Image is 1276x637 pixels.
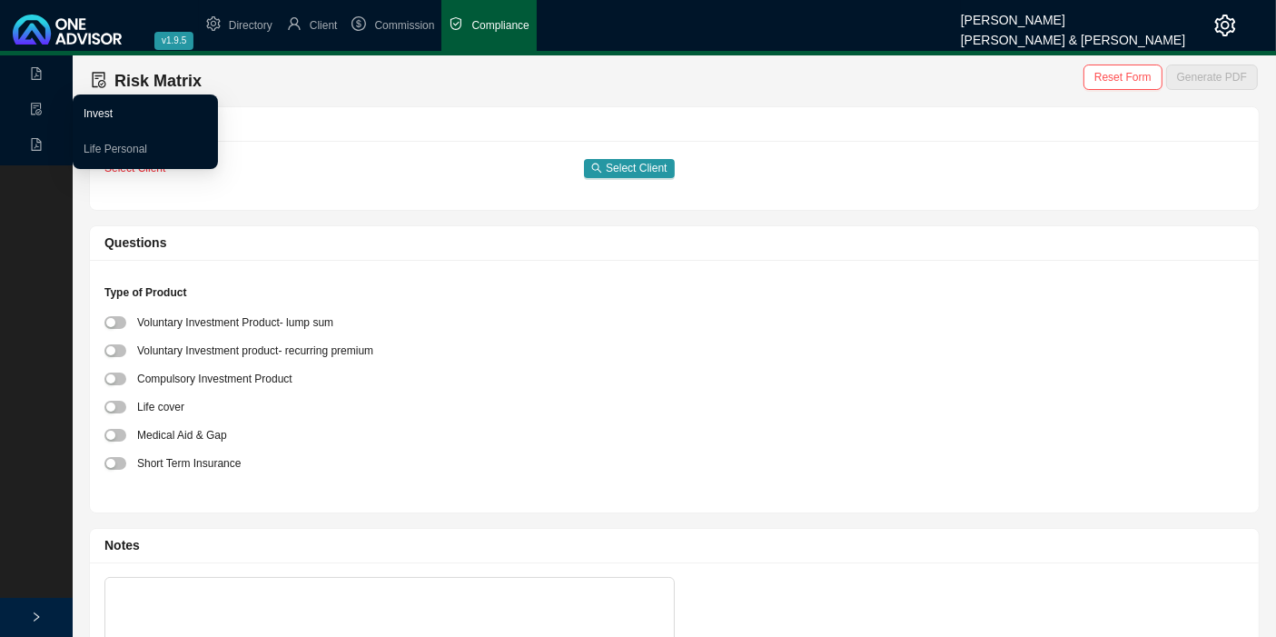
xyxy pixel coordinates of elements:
span: user [287,16,302,31]
a: Invest [84,107,113,120]
span: Client [310,19,338,32]
span: Compliance [471,19,529,32]
span: Select Client [606,159,667,177]
span: right [31,612,42,622]
img: 2df55531c6924b55f21c4cf5d4484680-logo-light.svg [13,15,122,45]
span: file-pdf [30,60,43,92]
div: Medical Aid & Gap [137,425,227,444]
div: Voluntary Investment product- recurring premium [137,341,373,360]
button: Select Client [584,159,674,178]
span: search [591,163,602,174]
span: Select Client [104,162,165,174]
span: setting [206,16,221,31]
span: file-pdf [30,131,43,163]
span: Reset Form [1094,68,1152,86]
span: safety [449,16,463,31]
span: Risk Matrix [114,72,202,90]
div: [PERSON_NAME] [961,5,1185,25]
div: Client [104,114,1244,134]
div: Life cover [137,397,184,416]
div: Questions [104,233,1244,254]
button: Reset Form [1083,65,1162,90]
div: Type of Product [104,284,1244,311]
span: v1.9.5 [154,32,193,50]
a: Life Personal [84,143,147,155]
span: file-done [30,95,43,127]
span: file-done [91,72,107,88]
span: dollar [351,16,366,31]
div: Short Term Insurance [137,453,242,473]
div: Notes [104,535,1244,556]
div: Compulsory Investment Product [137,369,292,388]
span: setting [1214,15,1236,36]
span: Directory [229,19,272,32]
span: Commission [374,19,434,32]
div: [PERSON_NAME] & [PERSON_NAME] [961,25,1185,45]
div: Voluntary Investment Product- lump sum [137,313,333,332]
button: Generate PDF [1166,65,1258,90]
